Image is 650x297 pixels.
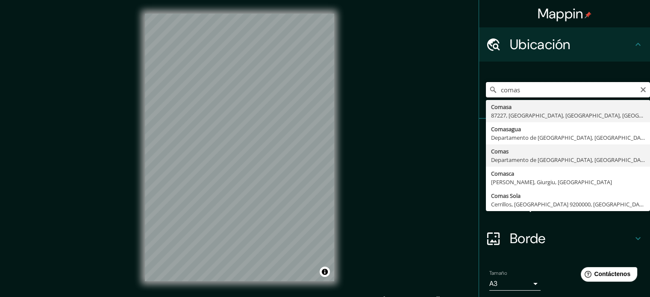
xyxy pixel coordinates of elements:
[585,12,591,18] img: pin-icon.png
[489,279,497,288] font: A3
[489,270,507,276] font: Tamaño
[491,103,512,111] font: Comasa
[479,119,650,153] div: Patas
[479,187,650,221] div: Disposición
[491,178,612,186] font: [PERSON_NAME], Giurgiu, [GEOGRAPHIC_DATA]
[479,221,650,256] div: Borde
[491,200,647,208] font: Cerrillos, [GEOGRAPHIC_DATA] 9200000, [GEOGRAPHIC_DATA]
[479,153,650,187] div: Estilo
[640,85,647,93] button: Claro
[491,125,521,133] font: Comasagua
[479,27,650,62] div: Ubicación
[486,82,650,97] input: Elige tu ciudad o zona
[574,264,641,288] iframe: Lanzador de widgets de ayuda
[320,267,330,277] button: Activar o desactivar atribución
[491,147,509,155] font: Comas
[538,5,583,23] font: Mappin
[145,14,334,281] canvas: Mapa
[489,277,541,291] div: A3
[510,229,546,247] font: Borde
[491,156,649,164] font: Departamento de [GEOGRAPHIC_DATA], [GEOGRAPHIC_DATA]
[491,192,521,200] font: Comas Sola
[510,35,571,53] font: Ubicación
[491,170,514,177] font: Comasca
